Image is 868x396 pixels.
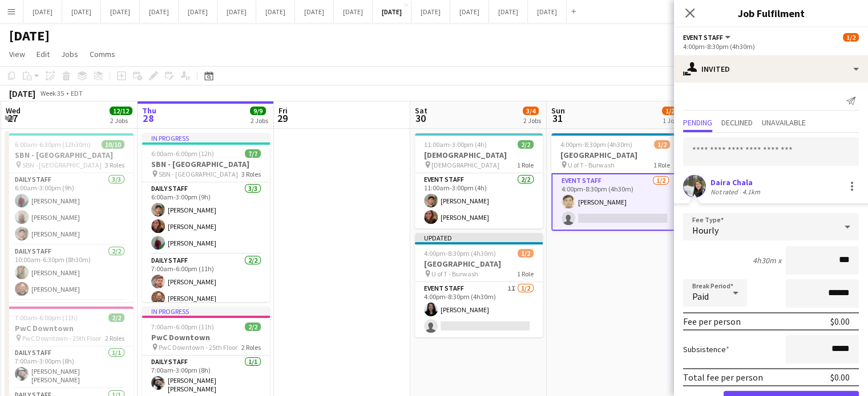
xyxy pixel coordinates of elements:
span: U of T - Burwash [568,161,615,169]
div: Fee per person [683,316,741,327]
span: 7:00am-6:00pm (11h) [151,322,214,331]
span: Week 35 [38,89,66,97]
button: [DATE] [450,1,489,23]
h3: Job Fulfilment [674,6,868,21]
app-card-role: Daily Staff2/27:00am-6:00pm (11h)[PERSON_NAME][PERSON_NAME] [142,254,270,309]
button: [DATE] [256,1,295,23]
a: Edit [32,47,54,62]
div: 2 Jobs [110,116,132,125]
button: [DATE] [373,1,411,23]
h3: [GEOGRAPHIC_DATA] [551,150,679,160]
span: 1/2 [662,107,678,115]
span: 3 Roles [105,161,124,169]
span: Pending [683,119,712,126]
app-card-role: Daily Staff2/210:00am-6:30pm (8h30m)[PERSON_NAME][PERSON_NAME] [6,245,134,300]
div: 4h30m x [753,255,781,266]
span: 4:00pm-8:30pm (4h30m) [424,249,496,258]
div: [DATE] [9,88,35,99]
div: $0.00 [830,316,850,327]
span: [DEMOGRAPHIC_DATA] [431,161,499,169]
span: U of T - Burwash [431,270,478,278]
button: [DATE] [140,1,179,23]
div: Total fee per person [683,371,763,383]
span: 6:00am-6:30pm (12h30m) [15,140,91,149]
div: Daira Chala [710,177,762,187]
span: SBN - [GEOGRAPHIC_DATA] [159,170,238,178]
span: 1/2 [654,140,670,149]
app-job-card: In progress6:00am-6:00pm (12h)7/7SBN - [GEOGRAPHIC_DATA] SBN - [GEOGRAPHIC_DATA]3 RolesDaily Staf... [142,133,270,302]
button: [DATE] [528,1,567,23]
button: [DATE] [411,1,450,23]
span: 1/2 [843,33,859,42]
span: 11:00am-3:00pm (4h) [424,140,487,149]
span: Unavailable [762,119,806,126]
div: 1 Job [663,116,677,125]
span: 2/2 [108,313,124,322]
span: SBN - [GEOGRAPHIC_DATA] [22,161,102,169]
span: 3 Roles [241,170,261,178]
span: Sat [415,105,427,116]
button: [DATE] [101,1,140,23]
button: [DATE] [295,1,334,23]
span: PwC Downtown - 25th Floor [159,343,237,352]
div: 4:00pm-8:30pm (4h30m) [683,42,859,51]
button: [DATE] [217,1,256,23]
button: Event Staff [683,33,732,42]
app-job-card: 6:00am-6:30pm (12h30m)10/10SBN - [GEOGRAPHIC_DATA] SBN - [GEOGRAPHIC_DATA]3 RolesDaily Staff3/36:... [6,133,134,302]
span: Sun [551,105,565,116]
span: 12/12 [110,107,132,115]
app-job-card: Updated4:00pm-8:30pm (4h30m)1/2[GEOGRAPHIC_DATA] U of T - Burwash1 RoleEvent Staff1I1/24:00pm-8:3... [415,233,543,337]
app-card-role: Daily Staff3/36:00am-3:00pm (9h)[PERSON_NAME][PERSON_NAME][PERSON_NAME] [142,182,270,254]
span: 27 [4,112,21,125]
h3: [DEMOGRAPHIC_DATA] [415,150,543,160]
a: View [5,47,30,62]
app-card-role: Event Staff2/211:00am-3:00pm (4h)[PERSON_NAME][PERSON_NAME] [415,173,543,228]
span: 10/10 [102,140,124,149]
h3: SBN - [GEOGRAPHIC_DATA] [6,150,134,160]
div: Invited [674,55,868,83]
div: EDT [71,89,83,97]
span: Event Staff [683,33,723,42]
button: [DATE] [23,1,62,23]
app-card-role: Daily Staff3/36:00am-3:00pm (9h)[PERSON_NAME][PERSON_NAME][PERSON_NAME] [6,173,134,245]
span: PwC Downtown - 25th Floor [22,334,101,342]
h1: [DATE] [9,27,50,44]
div: In progress [142,307,270,316]
button: [DATE] [489,1,528,23]
span: 7:00am-6:00pm (11h) [15,313,78,322]
span: 29 [277,112,288,125]
span: 2/2 [245,322,261,331]
div: In progress [142,133,270,142]
span: 3/4 [523,107,539,115]
label: Subsistence [683,344,729,354]
span: Declined [721,119,753,126]
span: Comms [90,49,115,59]
span: Edit [37,49,50,59]
h3: PwC Downtown [142,332,270,342]
div: 2 Jobs [251,116,268,125]
app-card-role: Event Staff1I1/24:00pm-8:30pm (4h30m)[PERSON_NAME] [415,282,543,337]
span: 2 Roles [241,343,261,352]
div: Updated [415,233,543,242]
span: View [9,49,25,59]
a: Comms [85,47,120,62]
div: 4.1km [740,187,762,196]
div: $0.00 [830,371,850,383]
span: 7/7 [245,149,261,158]
span: Hourly [692,224,718,236]
span: Jobs [61,49,78,59]
button: [DATE] [334,1,373,23]
app-job-card: 4:00pm-8:30pm (4h30m)1/2[GEOGRAPHIC_DATA] U of T - Burwash1 RoleEvent Staff1/24:00pm-8:30pm (4h30... [551,133,679,231]
span: Wed [6,105,21,116]
app-job-card: 11:00am-3:00pm (4h)2/2[DEMOGRAPHIC_DATA] [DEMOGRAPHIC_DATA]1 RoleEvent Staff2/211:00am-3:00pm (4h... [415,133,543,228]
span: 1 Role [653,161,670,169]
app-card-role: Event Staff1/24:00pm-8:30pm (4h30m)[PERSON_NAME] [551,173,679,231]
span: 28 [140,112,156,125]
span: 2/2 [518,140,534,149]
span: Paid [692,291,709,302]
div: 2 Jobs [523,116,541,125]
